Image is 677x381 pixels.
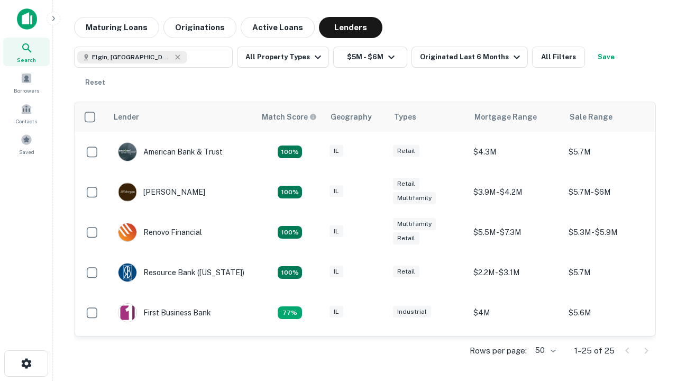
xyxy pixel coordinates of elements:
div: IL [330,185,343,197]
div: Geography [331,111,372,123]
td: $2.2M - $3.1M [468,252,563,293]
td: $5.7M - $6M [563,172,658,212]
div: Retail [393,178,419,190]
div: Multifamily [393,218,436,230]
th: Sale Range [563,102,658,132]
div: Types [394,111,416,123]
td: $3.9M - $4.2M [468,172,563,212]
p: 1–25 of 25 [574,344,615,357]
button: $5M - $6M [333,47,407,68]
div: [PERSON_NAME] [118,183,205,202]
a: Search [3,38,50,66]
button: All Property Types [237,47,329,68]
a: Borrowers [3,68,50,97]
td: $5.6M [563,293,658,333]
div: Retail [393,145,419,157]
div: Matching Properties: 4, hasApolloMatch: undefined [278,226,302,239]
button: All Filters [532,47,585,68]
button: Lenders [319,17,382,38]
div: Matching Properties: 4, hasApolloMatch: undefined [278,186,302,198]
td: $4.3M [468,132,563,172]
div: Matching Properties: 7, hasApolloMatch: undefined [278,146,302,158]
div: Retail [393,232,419,244]
div: Originated Last 6 Months [420,51,523,63]
div: Multifamily [393,192,436,204]
div: IL [330,306,343,318]
button: Originated Last 6 Months [411,47,528,68]
div: Lender [114,111,139,123]
div: Industrial [393,306,431,318]
td: $5.7M [563,132,658,172]
td: $4M [468,293,563,333]
td: $5.1M [563,333,658,373]
p: Rows per page: [470,344,527,357]
div: IL [330,266,343,278]
span: Contacts [16,117,37,125]
div: Mortgage Range [474,111,537,123]
img: picture [118,223,136,241]
td: $5.7M [563,252,658,293]
button: Reset [78,72,112,93]
button: Save your search to get updates of matches that match your search criteria. [589,47,623,68]
span: Borrowers [14,86,39,95]
img: capitalize-icon.png [17,8,37,30]
h6: Match Score [262,111,315,123]
div: Capitalize uses an advanced AI algorithm to match your search with the best lender. The match sco... [262,111,317,123]
div: Retail [393,266,419,278]
div: Resource Bank ([US_STATE]) [118,263,244,282]
button: Originations [163,17,236,38]
div: IL [330,225,343,238]
img: picture [118,304,136,322]
th: Types [388,102,468,132]
div: Matching Properties: 4, hasApolloMatch: undefined [278,266,302,279]
iframe: Chat Widget [624,262,677,313]
img: picture [118,143,136,161]
a: Contacts [3,99,50,128]
div: Sale Range [570,111,612,123]
div: Renovo Financial [118,223,202,242]
td: $5.3M - $5.9M [563,212,658,252]
td: $5.5M - $7.3M [468,212,563,252]
span: Search [17,56,36,64]
div: American Bank & Trust [118,142,223,161]
th: Mortgage Range [468,102,563,132]
th: Capitalize uses an advanced AI algorithm to match your search with the best lender. The match sco... [255,102,324,132]
span: Saved [19,148,34,156]
th: Geography [324,102,388,132]
img: picture [118,264,136,282]
div: Matching Properties: 3, hasApolloMatch: undefined [278,306,302,319]
div: First Business Bank [118,303,211,322]
span: Elgin, [GEOGRAPHIC_DATA], [GEOGRAPHIC_DATA] [92,52,171,62]
img: picture [118,183,136,201]
a: Saved [3,130,50,158]
button: Maturing Loans [74,17,159,38]
button: Active Loans [241,17,315,38]
th: Lender [107,102,255,132]
td: $3.1M [468,333,563,373]
div: 50 [531,343,557,358]
div: IL [330,145,343,157]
